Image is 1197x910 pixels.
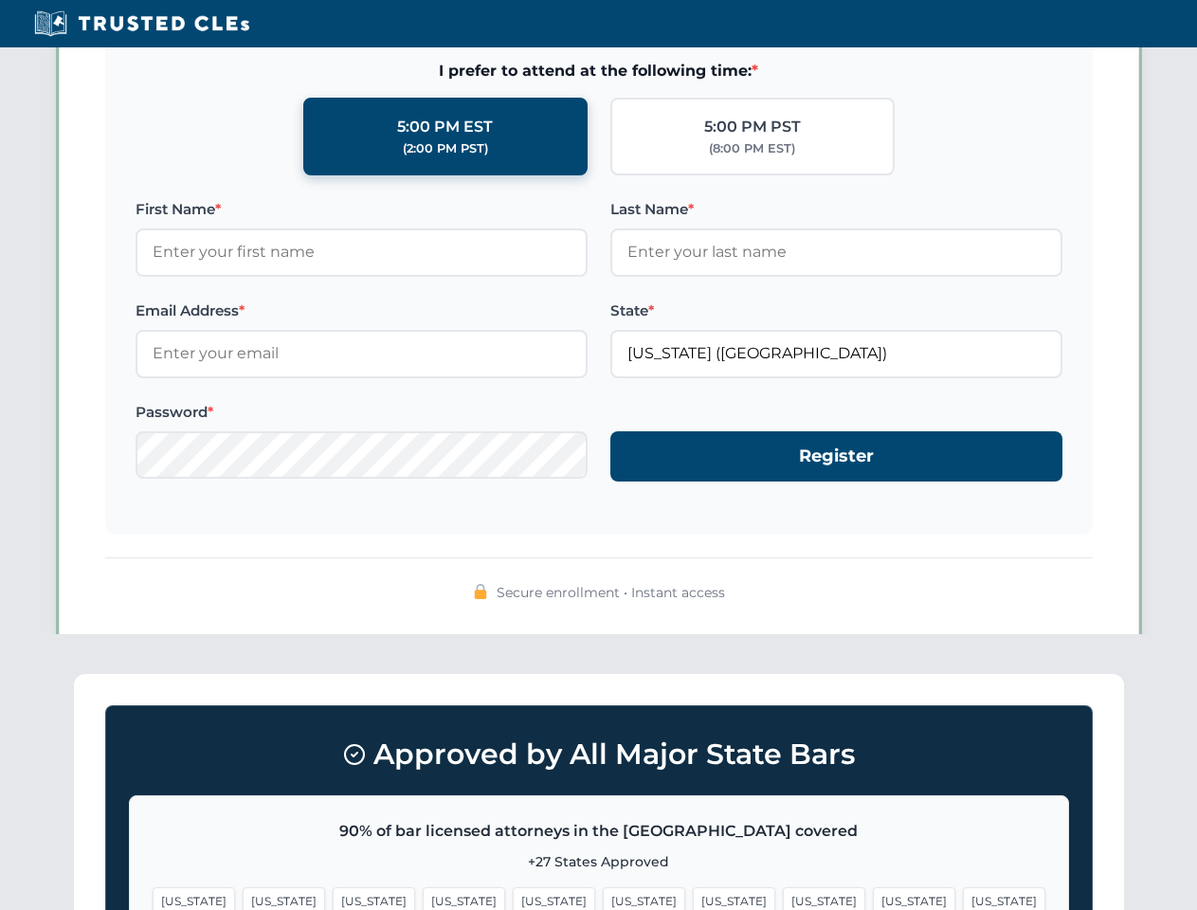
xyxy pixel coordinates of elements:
[136,198,588,221] label: First Name
[610,330,1062,377] input: Florida (FL)
[473,584,488,599] img: 🔒
[397,115,493,139] div: 5:00 PM EST
[610,300,1062,322] label: State
[153,819,1045,844] p: 90% of bar licensed attorneys in the [GEOGRAPHIC_DATA] covered
[129,729,1069,780] h3: Approved by All Major State Bars
[136,401,588,424] label: Password
[610,228,1062,276] input: Enter your last name
[136,300,588,322] label: Email Address
[28,9,255,38] img: Trusted CLEs
[497,582,725,603] span: Secure enrollment • Instant access
[709,139,795,158] div: (8:00 PM EST)
[136,330,588,377] input: Enter your email
[610,431,1062,482] button: Register
[136,59,1062,83] span: I prefer to attend at the following time:
[136,228,588,276] input: Enter your first name
[610,198,1062,221] label: Last Name
[153,851,1045,872] p: +27 States Approved
[403,139,488,158] div: (2:00 PM PST)
[704,115,801,139] div: 5:00 PM PST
